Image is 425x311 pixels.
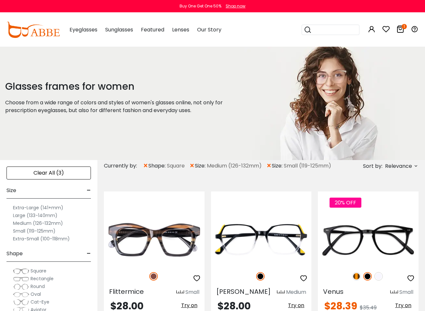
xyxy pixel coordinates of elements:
a: Shop now [222,3,245,9]
div: Medium [286,288,306,296]
span: Flittermice [109,287,144,296]
img: Rectangle.png [13,276,29,282]
img: Black [256,272,265,281]
span: Sort by: [363,162,382,170]
span: Sunglasses [105,26,133,33]
span: Square [167,162,185,170]
span: Featured [141,26,164,33]
span: × [143,160,148,172]
p: Choose from a wide range of colors and styles of women's glasses online, not only for prescriptio... [5,99,228,114]
img: Oval.png [13,291,29,298]
img: Round.png [13,283,29,290]
button: Try on [393,301,413,310]
img: size ruler [277,290,285,295]
span: Relevance [385,160,412,172]
span: size: [195,162,207,170]
span: Small (119-125mm) [284,162,331,170]
span: Square [31,268,46,274]
img: Brown [149,272,158,281]
span: Size [6,183,16,198]
img: Black Venus - Acetate ,Universal Bridge Fit [318,215,419,265]
img: Black Billow - Acetate ,Universal Bridge Fit [211,215,312,265]
div: Shop now [226,3,245,9]
span: × [266,160,272,172]
span: Cat-Eye [31,299,49,305]
span: Try on [288,302,304,309]
div: Currently by: [104,160,143,172]
span: Try on [181,302,197,309]
span: Eyeglasses [69,26,97,33]
span: Medium (126-132mm) [207,162,262,170]
span: Our Story [197,26,221,33]
img: Brown Flittermice - Acetate ,Universal Bridge Fit [104,215,205,265]
img: Tortoise [352,272,361,281]
img: abbeglasses.com [6,22,60,38]
a: 1 [396,27,404,34]
span: size: [272,162,284,170]
span: Rectangle [31,275,54,282]
i: 1 [402,24,407,29]
span: Oval [31,291,41,297]
span: 20% OFF [330,198,361,208]
img: Translucent [374,272,383,281]
img: Cat-Eye.png [13,299,29,305]
div: Clear All (3) [6,167,91,179]
h1: Glasses frames for women [5,81,228,92]
span: shape: [148,162,167,170]
span: × [189,160,195,172]
img: glasses frames for women [244,47,409,160]
label: Extra-Small (100-118mm) [13,235,70,243]
label: Small (119-125mm) [13,227,56,235]
span: [PERSON_NAME] [216,287,271,296]
img: size ruler [390,290,398,295]
label: Medium (126-132mm) [13,219,63,227]
span: Round [31,283,45,290]
span: Venus [323,287,344,296]
div: Small [185,288,199,296]
label: Large (133-140mm) [13,212,57,219]
label: Extra-Large (141+mm) [13,204,63,212]
img: Black [363,272,372,281]
span: - [87,183,91,198]
button: Try on [286,301,306,310]
div: Buy One Get One 50% [180,3,221,9]
div: Small [399,288,413,296]
img: size ruler [176,290,184,295]
button: Try on [179,301,199,310]
span: Try on [395,302,411,309]
span: Shape [6,246,23,261]
img: Square.png [13,268,29,274]
span: - [87,246,91,261]
span: Lenses [172,26,189,33]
